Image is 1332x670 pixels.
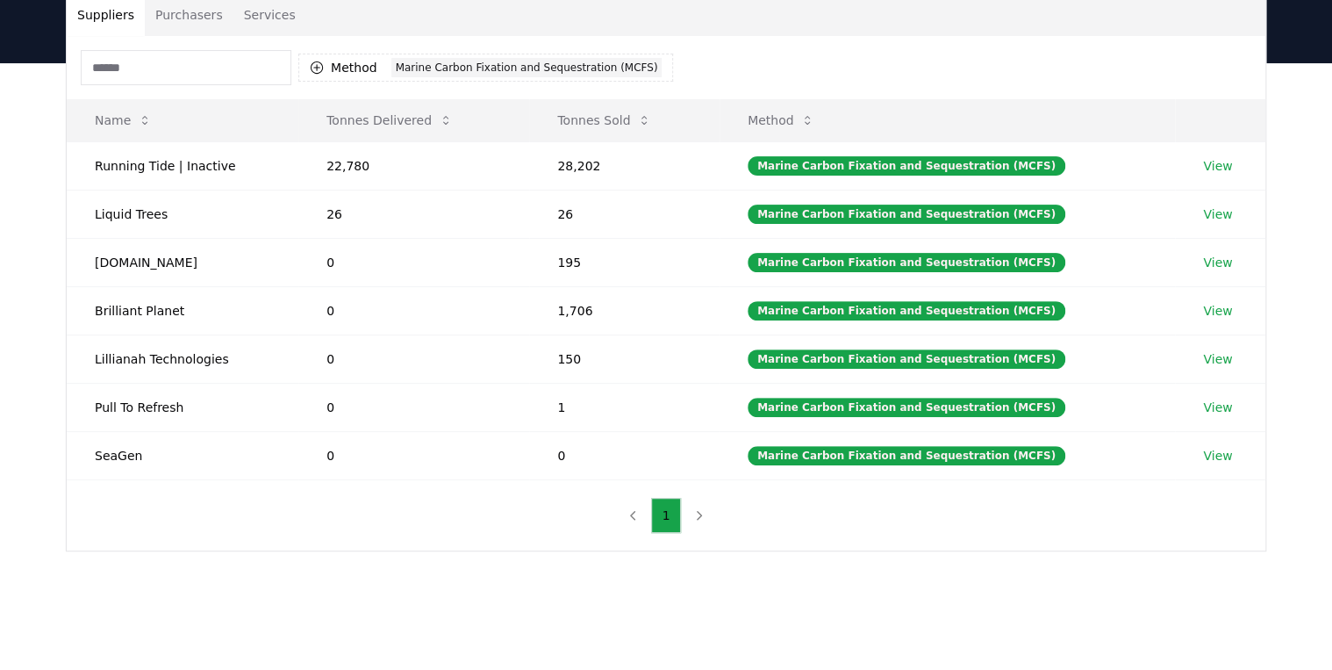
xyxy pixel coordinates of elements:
button: 1 [651,498,682,533]
td: Brilliant Planet [67,286,298,335]
a: View [1203,302,1232,320]
div: Marine Carbon Fixation and Sequestration (MCFS) [748,349,1065,369]
div: Marine Carbon Fixation and Sequestration (MCFS) [748,446,1065,465]
a: View [1203,205,1232,223]
a: View [1203,399,1232,416]
td: Lillianah Technologies [67,335,298,383]
td: SeaGen [67,431,298,479]
td: Pull To Refresh [67,383,298,431]
td: 150 [529,335,720,383]
div: Marine Carbon Fixation and Sequestration (MCFS) [748,398,1065,417]
a: View [1203,157,1232,175]
button: MethodMarine Carbon Fixation and Sequestration (MCFS) [298,54,673,82]
a: View [1203,254,1232,271]
div: Marine Carbon Fixation and Sequestration (MCFS) [748,253,1065,272]
td: 26 [529,190,720,238]
td: Liquid Trees [67,190,298,238]
td: Running Tide | Inactive [67,141,298,190]
div: Marine Carbon Fixation and Sequestration (MCFS) [748,301,1065,321]
a: View [1203,350,1232,368]
td: 0 [298,383,529,431]
td: 0 [529,431,720,479]
td: 1,706 [529,286,720,335]
td: 0 [298,335,529,383]
a: View [1203,447,1232,465]
td: 1 [529,383,720,431]
td: 28,202 [529,141,720,190]
button: Method [734,103,829,138]
div: Marine Carbon Fixation and Sequestration (MCFS) [748,156,1065,176]
td: 22,780 [298,141,529,190]
td: 0 [298,431,529,479]
td: [DOMAIN_NAME] [67,238,298,286]
button: Name [81,103,166,138]
td: 195 [529,238,720,286]
td: 0 [298,286,529,335]
button: Tonnes Sold [543,103,665,138]
div: Marine Carbon Fixation and Sequestration (MCFS) [391,58,662,77]
button: Tonnes Delivered [312,103,467,138]
td: 26 [298,190,529,238]
div: Marine Carbon Fixation and Sequestration (MCFS) [748,205,1065,224]
td: 0 [298,238,529,286]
